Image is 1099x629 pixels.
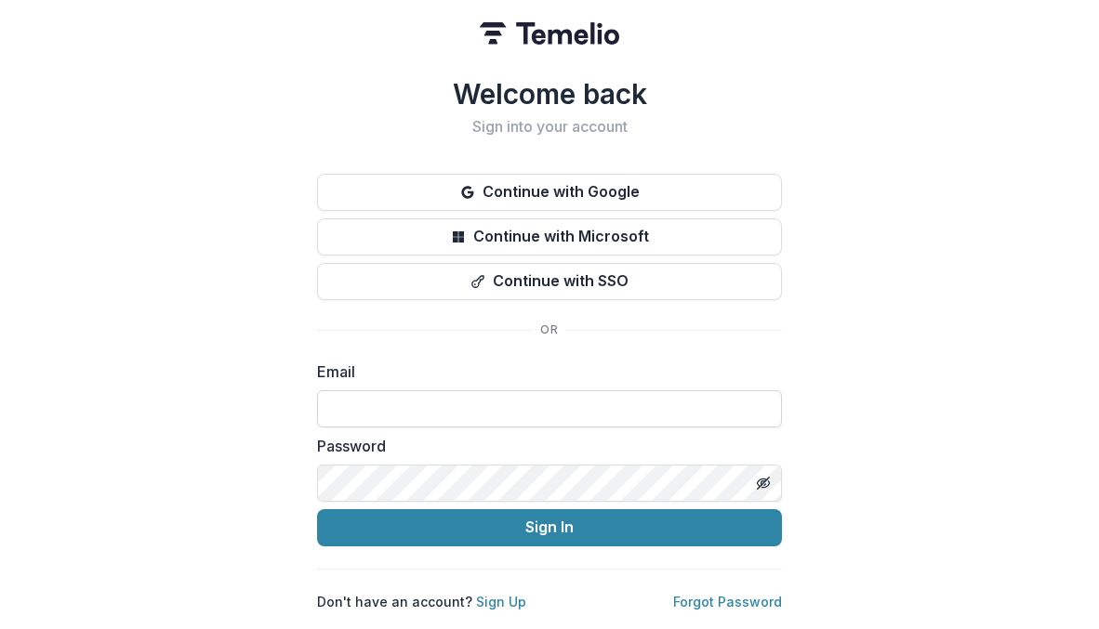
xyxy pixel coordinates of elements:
[317,435,771,457] label: Password
[748,468,778,498] button: Toggle password visibility
[317,360,771,383] label: Email
[317,174,782,211] button: Continue with Google
[317,77,782,111] h1: Welcome back
[317,509,782,546] button: Sign In
[476,594,526,609] a: Sign Up
[317,263,782,300] button: Continue with SSO
[317,118,782,136] h2: Sign into your account
[673,594,782,609] a: Forgot Password
[480,22,619,45] img: Temelio
[317,592,526,611] p: Don't have an account?
[317,218,782,256] button: Continue with Microsoft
